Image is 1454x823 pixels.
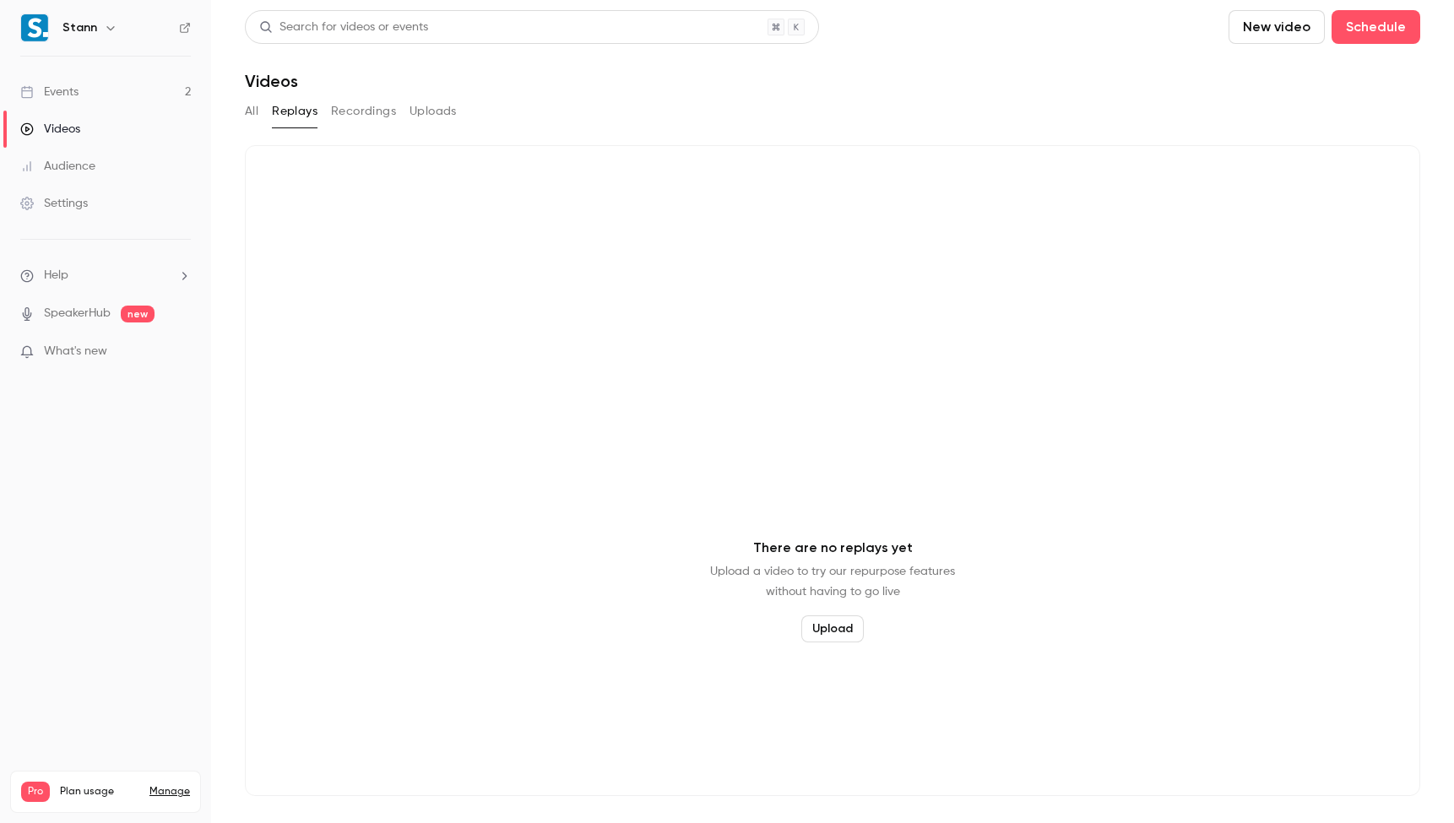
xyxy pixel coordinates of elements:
div: Events [20,84,79,100]
span: Plan usage [60,785,139,799]
p: Upload a video to try our repurpose features without having to go live [710,561,955,602]
button: New video [1229,10,1325,44]
div: Settings [20,195,88,212]
li: help-dropdown-opener [20,267,191,284]
iframe: Noticeable Trigger [171,344,191,360]
button: Upload [801,615,864,642]
section: Videos [245,10,1420,813]
span: Pro [21,782,50,802]
button: Schedule [1332,10,1420,44]
span: new [121,306,155,322]
button: Uploads [410,98,457,125]
span: Help [44,267,68,284]
p: There are no replays yet [753,538,913,558]
button: All [245,98,258,125]
div: Search for videos or events [259,19,428,36]
div: Videos [20,121,80,138]
h1: Videos [245,71,298,91]
button: Replays [272,98,317,125]
a: SpeakerHub [44,305,111,322]
h6: Stann [62,19,97,36]
a: Manage [149,785,190,799]
img: Stann [21,14,48,41]
button: Recordings [331,98,396,125]
span: What's new [44,343,107,360]
div: Audience [20,158,95,175]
